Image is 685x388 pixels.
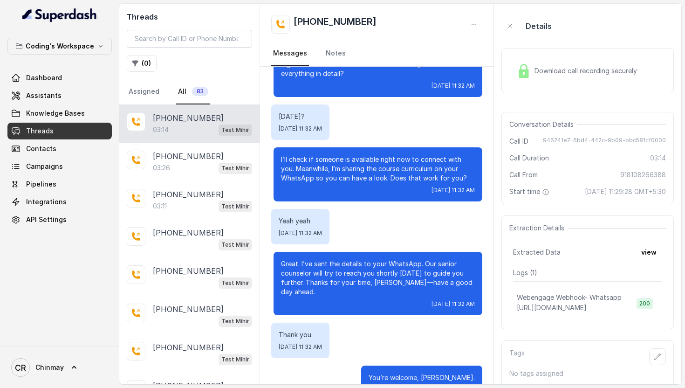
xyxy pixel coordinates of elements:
button: (0) [127,55,157,72]
span: Call Duration [509,153,549,163]
span: 946241e7-6bd4-442c-9b09-bbc581cf0000 [543,137,666,146]
a: Threads [7,123,112,139]
a: Knowledge Bases [7,105,112,122]
span: Chinmay [35,363,64,372]
span: Threads [26,126,54,136]
a: Assigned [127,79,161,104]
span: Extracted Data [513,248,561,257]
span: Assistants [26,91,62,100]
p: [PHONE_NUMBER] [153,342,224,353]
span: Dashboard [26,73,62,83]
nav: Tabs [271,41,483,66]
p: Test Mihir [221,278,249,288]
span: Knowledge Bases [26,109,85,118]
a: Messages [271,41,309,66]
a: Campaigns [7,158,112,175]
p: [PHONE_NUMBER] [153,189,224,200]
p: [PHONE_NUMBER] [153,227,224,238]
p: Webengage Webhook- Whatsapp [517,293,622,302]
a: Chinmay [7,354,112,381]
p: Thank you. [279,330,322,339]
input: Search by Call ID or Phone Number [127,30,252,48]
span: Download call recording securely [534,66,641,76]
p: [PHONE_NUMBER] [153,151,224,162]
span: Conversation Details [509,120,577,129]
span: 83 [192,87,208,96]
span: [DATE] 11:32 AM [432,82,475,90]
a: All83 [176,79,210,104]
button: view [636,244,662,261]
p: 03:26 [153,163,170,173]
a: Assistants [7,87,112,104]
img: Lock Icon [517,64,531,78]
span: Extraction Details [509,223,568,233]
p: Logs ( 1 ) [513,268,662,277]
p: 03:14 [153,125,169,134]
span: [DATE] 11:32 AM [432,300,475,308]
p: Test Mihir [221,317,249,326]
a: API Settings [7,211,112,228]
p: Test Mihir [221,355,249,364]
a: Dashboard [7,69,112,86]
span: 918108266388 [620,170,666,180]
p: You’re welcome, [PERSON_NAME]. [369,373,475,382]
h2: [PHONE_NUMBER] [294,15,377,34]
p: [PHONE_NUMBER] [153,265,224,277]
span: 200 [637,298,653,309]
span: Call ID [509,137,528,146]
p: 03:11 [153,201,167,211]
a: Pipelines [7,176,112,193]
img: light.svg [22,7,97,22]
p: Test Mihir [221,164,249,173]
p: No tags assigned [509,369,666,378]
p: I’ll check if someone is available right now to connect with you. Meanwhile, I’m sharing the cour... [281,155,475,183]
a: Integrations [7,194,112,210]
p: Test Mihir [221,240,249,249]
p: Details [526,21,552,32]
span: [DATE] 11:29:28 GMT+5:30 [585,187,666,196]
span: [DATE] 11:32 AM [279,125,322,132]
text: CR [15,363,26,373]
p: Great. I’ve sent the details to your WhatsApp. Our senior counselor will try to reach you shortly... [281,259,475,297]
nav: Tabs [127,79,252,104]
span: Contacts [26,144,56,153]
h2: Threads [127,11,252,22]
span: Integrations [26,197,67,207]
a: Contacts [7,140,112,157]
p: [DATE]? [279,112,322,121]
p: Tags [509,348,525,365]
span: Pipelines [26,180,56,189]
span: [DATE] 11:32 AM [279,343,322,351]
span: 03:14 [650,153,666,163]
button: Coding's Workspace [7,38,112,55]
span: Start time [509,187,551,196]
span: [DATE] 11:32 AM [279,229,322,237]
span: [DATE] 11:32 AM [432,187,475,194]
span: API Settings [26,215,67,224]
span: [URL][DOMAIN_NAME] [517,304,587,312]
span: Campaigns [26,162,63,171]
p: [PHONE_NUMBER] [153,112,224,124]
p: [PHONE_NUMBER] [153,304,224,315]
p: Test Mihir [221,202,249,211]
a: Notes [324,41,348,66]
p: Test Mihir [221,125,249,135]
span: Call From [509,170,538,180]
p: Coding's Workspace [26,41,94,52]
p: Yeah yeah. [279,216,322,226]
